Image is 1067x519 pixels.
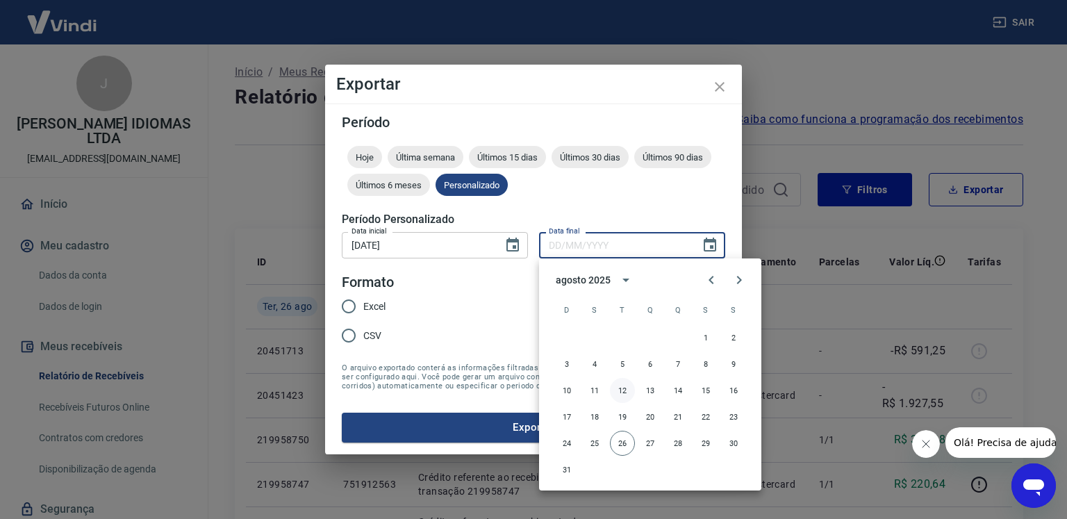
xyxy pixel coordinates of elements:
[469,146,546,168] div: Últimos 15 dias
[351,226,387,236] label: Data inicial
[610,404,635,429] button: 19
[554,378,579,403] button: 10
[610,378,635,403] button: 12
[552,146,629,168] div: Últimos 30 dias
[614,268,638,292] button: calendar view is open, switch to year view
[638,378,663,403] button: 13
[638,352,663,377] button: 6
[721,352,746,377] button: 9
[721,325,746,350] button: 2
[634,146,711,168] div: Últimos 90 dias
[912,430,940,458] iframe: Fechar mensagem
[342,115,725,129] h5: Período
[436,174,508,196] div: Personalizado
[582,296,607,324] span: segunda-feira
[945,427,1056,458] iframe: Mensagem da empresa
[703,70,736,104] button: close
[582,378,607,403] button: 11
[693,431,718,456] button: 29
[499,231,527,259] button: Choose date, selected date is 22 de ago de 2025
[665,404,690,429] button: 21
[693,378,718,403] button: 15
[347,174,430,196] div: Últimos 6 meses
[610,431,635,456] button: 26
[554,431,579,456] button: 24
[556,273,610,288] div: agosto 2025
[696,231,724,259] button: Choose date
[721,296,746,324] span: sábado
[539,232,690,258] input: DD/MM/YYYY
[665,431,690,456] button: 28
[693,352,718,377] button: 8
[8,10,117,21] span: Olá! Precisa de ajuda?
[469,152,546,163] span: Últimos 15 dias
[638,404,663,429] button: 20
[582,431,607,456] button: 25
[554,457,579,482] button: 31
[342,413,725,442] button: Exportar
[693,296,718,324] span: sexta-feira
[336,76,731,92] h4: Exportar
[554,404,579,429] button: 17
[693,325,718,350] button: 1
[549,226,580,236] label: Data final
[342,232,493,258] input: DD/MM/YYYY
[436,180,508,190] span: Personalizado
[638,431,663,456] button: 27
[554,352,579,377] button: 3
[363,299,386,314] span: Excel
[554,296,579,324] span: domingo
[721,431,746,456] button: 30
[693,404,718,429] button: 22
[342,213,725,226] h5: Período Personalizado
[388,152,463,163] span: Última semana
[388,146,463,168] div: Última semana
[363,329,381,343] span: CSV
[721,378,746,403] button: 16
[665,352,690,377] button: 7
[342,363,725,390] span: O arquivo exportado conterá as informações filtradas na tela anterior com exceção do período que ...
[665,296,690,324] span: quinta-feira
[725,266,753,294] button: Next month
[610,352,635,377] button: 5
[665,378,690,403] button: 14
[347,152,382,163] span: Hoje
[697,266,725,294] button: Previous month
[638,296,663,324] span: quarta-feira
[721,404,746,429] button: 23
[634,152,711,163] span: Últimos 90 dias
[582,404,607,429] button: 18
[582,352,607,377] button: 4
[1011,463,1056,508] iframe: Botão para abrir a janela de mensagens
[610,296,635,324] span: terça-feira
[347,146,382,168] div: Hoje
[347,180,430,190] span: Últimos 6 meses
[552,152,629,163] span: Últimos 30 dias
[342,272,394,293] legend: Formato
